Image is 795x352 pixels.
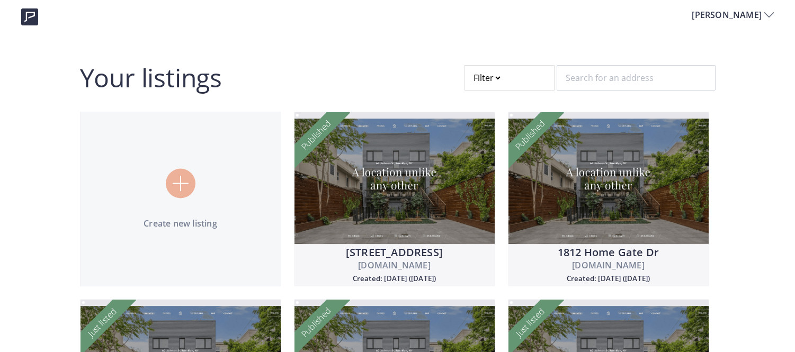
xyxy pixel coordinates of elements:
[80,112,281,286] a: Create new listing
[81,217,281,230] p: Create new listing
[80,65,222,91] h2: Your listings
[21,8,38,25] img: logo
[692,8,764,21] span: [PERSON_NAME]
[557,65,716,91] input: Search for an address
